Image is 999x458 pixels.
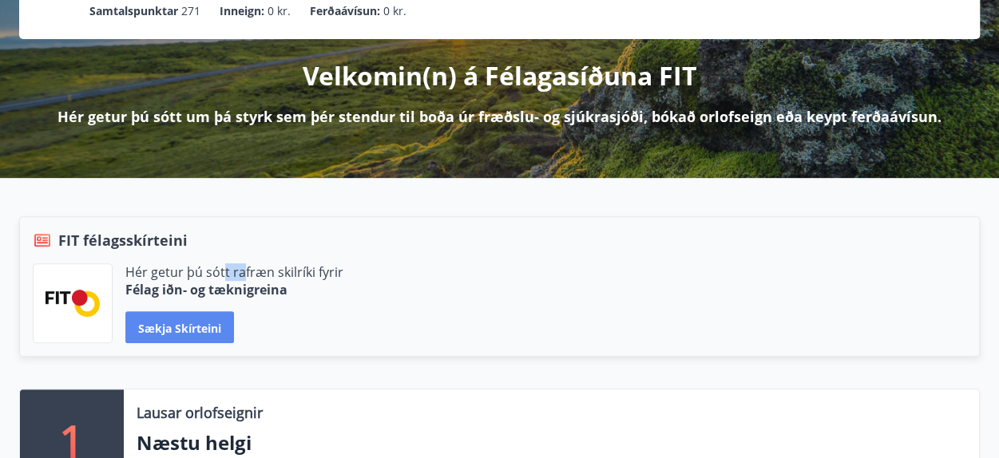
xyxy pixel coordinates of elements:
button: Sækja skírteini [125,311,234,343]
font: FIT félagsskírteini [58,231,188,250]
font: 271 [181,3,200,18]
font: 0 kr. [268,3,291,18]
font: : [377,3,380,18]
font: Velkomin(n) á Félagasíðuna FIT [303,58,697,93]
font: Hér getur þú sótt rafræn skilríki fyrir [125,263,343,281]
font: Samtalspunktar [89,3,178,18]
font: Lausar orlofseignir [137,403,263,422]
font: Næstu helgi [137,429,252,456]
img: FPQVkF9lTnNbbaRSFyT17YYeljoOGk5m51IhT0bO.png [46,290,100,316]
font: 0 kr. [383,3,406,18]
font: Sækja skírteini [138,320,221,335]
font: Félag iðn- og tæknigreina [125,281,287,298]
font: : [261,3,264,18]
font: Inneign [220,3,261,18]
font: Ferðaávísun [310,3,377,18]
font: Hér getur þú sótt um þá styrk sem þér stendur til boða úr fræðslu- og sjúkrasjóði, bókað orlofsei... [57,107,942,126]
